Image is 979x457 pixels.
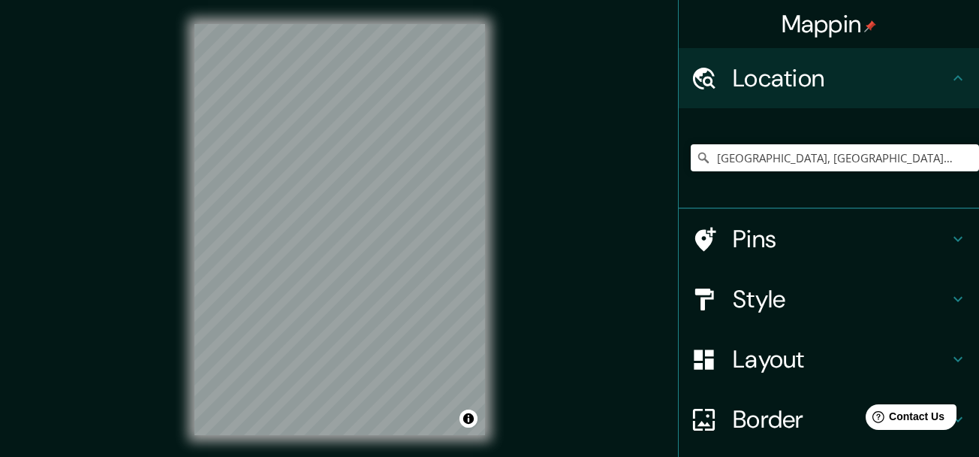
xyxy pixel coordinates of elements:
input: Pick your city or area [691,144,979,171]
h4: Border [733,404,949,434]
h4: Location [733,63,949,93]
h4: Layout [733,344,949,374]
div: Layout [679,329,979,389]
div: Pins [679,209,979,269]
button: Toggle attribution [459,410,477,428]
h4: Mappin [782,9,877,39]
div: Border [679,389,979,449]
h4: Style [733,284,949,314]
div: Style [679,269,979,329]
div: Location [679,48,979,108]
h4: Pins [733,224,949,254]
iframe: Help widget launcher [845,398,962,440]
img: pin-icon.png [864,20,876,32]
canvas: Map [194,24,485,435]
